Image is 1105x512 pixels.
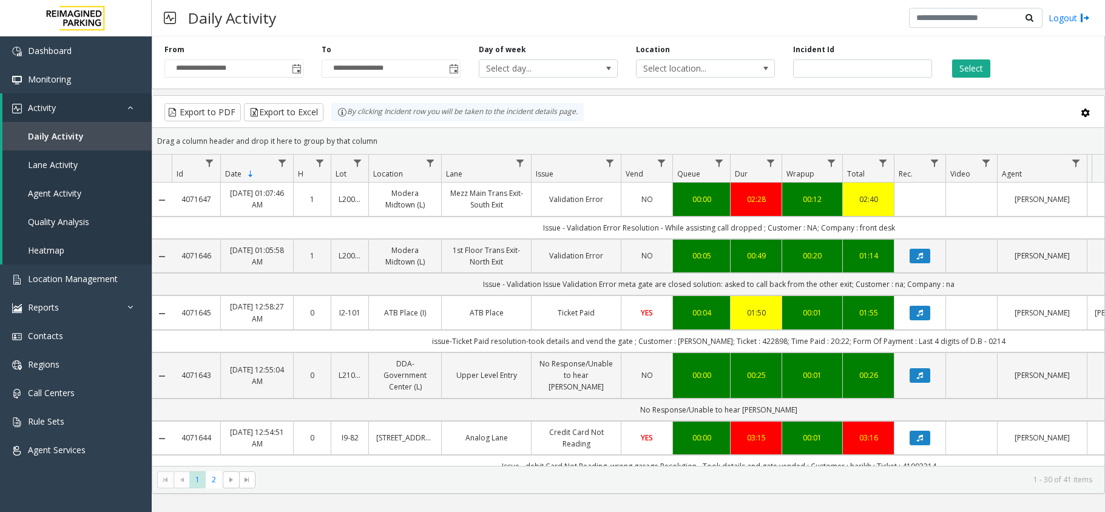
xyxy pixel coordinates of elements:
[680,194,723,205] a: 00:00
[850,307,887,318] a: 01:55
[680,369,723,381] div: 00:00
[189,471,206,488] span: Page 1
[654,155,670,171] a: Vend Filter Menu
[152,195,172,205] a: Collapse Details
[735,169,748,179] span: Dur
[446,169,462,179] span: Lane
[1005,369,1080,381] a: [PERSON_NAME]
[339,194,361,205] a: L20000500
[1080,12,1090,24] img: logout
[182,3,282,33] h3: Daily Activity
[246,169,255,179] span: Sortable
[680,432,723,443] a: 00:00
[711,155,728,171] a: Queue Filter Menu
[179,432,213,443] a: 4071644
[950,169,970,179] span: Video
[239,471,255,488] span: Go to the last page
[12,303,22,313] img: 'icon'
[376,432,434,443] a: [STREET_ADDRESS]
[793,44,834,55] label: Incident Id
[539,250,613,261] a: Validation Error
[28,130,84,142] span: Daily Activity
[152,155,1104,466] div: Data table
[179,194,213,205] a: 4071647
[1068,155,1084,171] a: Agent Filter Menu
[228,187,286,211] a: [DATE] 01:07:46 AM
[228,364,286,387] a: [DATE] 12:55:04 AM
[449,432,524,443] a: Analog Lane
[641,251,653,261] span: NO
[152,371,172,381] a: Collapse Details
[298,169,303,179] span: H
[2,179,152,207] a: Agent Activity
[626,169,643,179] span: Vend
[28,416,64,427] span: Rule Sets
[539,358,613,393] a: No Response/Unable to hear [PERSON_NAME]
[789,307,835,318] div: 00:01
[789,194,835,205] a: 00:12
[680,307,723,318] a: 00:04
[927,155,943,171] a: Rec. Filter Menu
[875,155,891,171] a: Total Filter Menu
[12,389,22,399] img: 'icon'
[536,169,553,179] span: Issue
[512,155,529,171] a: Lane Filter Menu
[422,155,439,171] a: Location Filter Menu
[339,250,361,261] a: L20000500
[12,104,22,113] img: 'icon'
[850,369,887,381] a: 00:26
[12,75,22,85] img: 'icon'
[152,309,172,318] a: Collapse Details
[179,250,213,261] a: 4071646
[2,93,152,122] a: Activity
[850,250,887,261] a: 01:14
[539,194,613,205] a: Validation Error
[376,358,434,393] a: DDA-Government Center (L)
[641,433,653,443] span: YES
[339,369,361,381] a: L21023900
[312,155,328,171] a: H Filter Menu
[301,369,323,381] a: 0
[2,150,152,179] a: Lane Activity
[447,60,460,77] span: Toggle popup
[2,236,152,264] a: Heatmap
[738,194,774,205] a: 02:28
[680,250,723,261] div: 00:05
[539,426,613,450] a: Credit Card Not Reading
[850,432,887,443] a: 03:16
[952,59,990,78] button: Select
[28,45,72,56] span: Dashboard
[376,244,434,268] a: Modera Midtown (L)
[28,444,86,456] span: Agent Services
[28,301,59,313] span: Reports
[763,155,779,171] a: Dur Filter Menu
[738,432,774,443] div: 03:15
[899,169,913,179] span: Rec.
[629,307,665,318] a: YES
[1005,432,1080,443] a: [PERSON_NAME]
[789,432,835,443] a: 00:01
[1049,12,1090,24] a: Logout
[449,369,524,381] a: Upper Level Entry
[823,155,840,171] a: Wrapup Filter Menu
[301,194,323,205] a: 1
[152,252,172,261] a: Collapse Details
[339,432,361,443] a: I9-82
[479,60,590,77] span: Select day...
[629,194,665,205] a: NO
[738,369,774,381] div: 00:25
[28,359,59,370] span: Regions
[12,275,22,285] img: 'icon'
[738,307,774,318] a: 01:50
[289,60,303,77] span: Toggle popup
[376,307,434,318] a: ATB Place (I)
[12,446,22,456] img: 'icon'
